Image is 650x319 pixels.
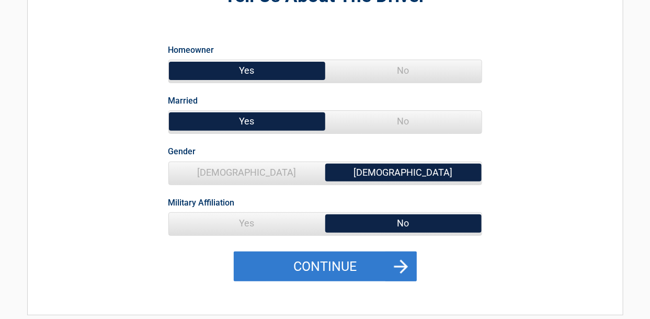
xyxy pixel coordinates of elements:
[168,43,214,57] label: Homeowner
[169,213,325,234] span: Yes
[234,252,417,282] button: Continue
[325,162,482,183] span: [DEMOGRAPHIC_DATA]
[169,162,325,183] span: [DEMOGRAPHIC_DATA]
[168,196,235,210] label: Military Affiliation
[325,60,482,81] span: No
[169,60,325,81] span: Yes
[325,213,482,234] span: No
[168,94,198,108] label: Married
[325,111,482,132] span: No
[168,144,196,158] label: Gender
[169,111,325,132] span: Yes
